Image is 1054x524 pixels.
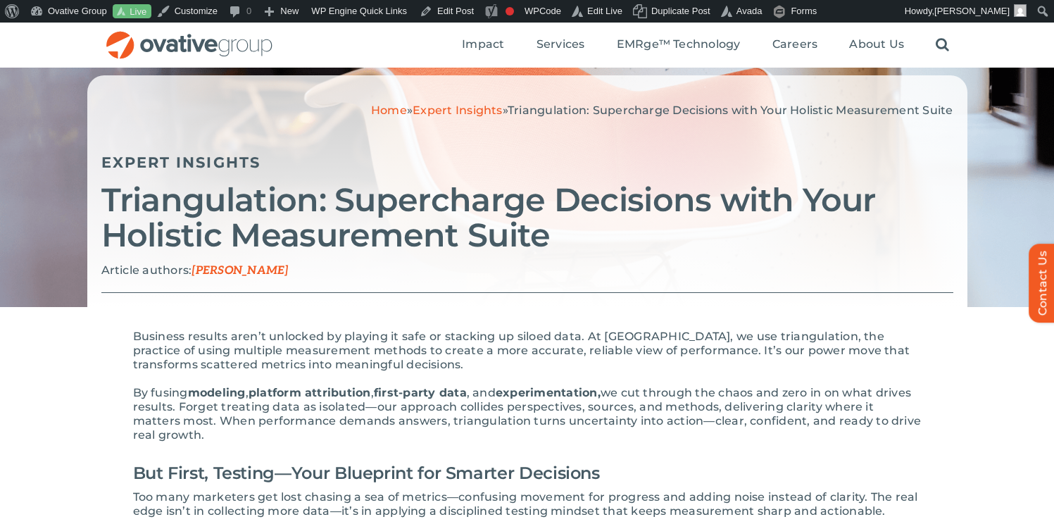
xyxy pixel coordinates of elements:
h2: But First, Testing—Your Blueprint for Smarter Decisions [133,456,922,490]
span: Impact [462,37,504,51]
a: EMRge™ Technology [617,37,741,53]
span: we cut through the chaos and zero in on what drives results. Forget treating data as isolated—our... [133,386,922,442]
span: experimentation, [496,386,601,399]
span: , [246,386,249,399]
span: [PERSON_NAME] [192,264,288,277]
span: Business results aren’t unlocked by playing it safe or stacking up siloed data. At [GEOGRAPHIC_DA... [133,330,910,371]
span: Triangulation: Supercharge Decisions with Your Holistic Measurement Suite [508,104,953,117]
span: Services [537,37,585,51]
a: Live [113,4,151,19]
span: Careers [772,37,818,51]
span: [PERSON_NAME] [934,6,1010,16]
span: » » [371,104,953,117]
a: Careers [772,37,818,53]
a: Impact [462,37,504,53]
a: Search [936,37,949,53]
a: Home [371,104,407,117]
span: modeling [188,386,246,399]
a: Expert Insights [101,154,261,171]
a: Services [537,37,585,53]
span: first-party data [374,386,467,399]
h2: Triangulation: Supercharge Decisions with Your Holistic Measurement Suite [101,182,953,253]
span: About Us [849,37,904,51]
span: platform attribution [249,386,371,399]
span: Too many marketers get lost chasing a sea of metrics—confusing movement for progress and adding n... [133,490,918,518]
a: Expert Insights [413,104,503,117]
nav: Menu [462,23,949,68]
span: , and [467,386,496,399]
span: EMRge™ Technology [617,37,741,51]
p: Article authors: [101,263,953,278]
span: By fusing [133,386,188,399]
span: , [371,386,374,399]
a: OG_Full_horizontal_RGB [105,30,274,43]
div: Focus keyphrase not set [506,7,514,15]
a: About Us [849,37,904,53]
